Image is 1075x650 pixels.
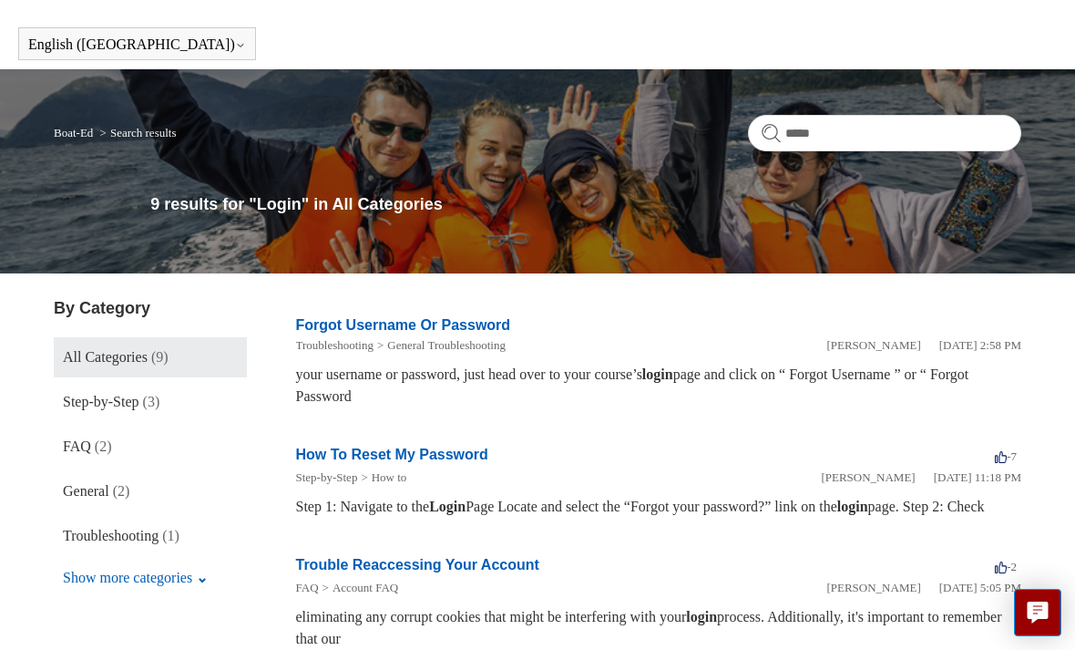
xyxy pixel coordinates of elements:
li: [PERSON_NAME] [826,579,920,597]
em: Login [429,499,466,514]
span: Step-by-Step [63,394,139,409]
h3: By Category [54,296,247,321]
li: FAQ [296,579,319,597]
time: 05/20/2025, 14:58 [939,338,1021,352]
a: Forgot Username Or Password [296,317,511,333]
em: login [642,366,673,382]
em: login [837,499,868,514]
span: (9) [151,349,169,365]
li: [PERSON_NAME] [826,336,920,355]
li: Account FAQ [319,579,399,597]
span: -7 [995,449,1017,463]
span: (3) [143,394,160,409]
li: [PERSON_NAME] [821,469,915,487]
a: FAQ [296,581,319,594]
a: Account FAQ [333,581,398,594]
h1: 9 results for "Login" in All Categories [150,192,1021,217]
span: (1) [162,528,179,543]
a: How To Reset My Password [296,447,488,462]
a: General Troubleshooting [387,338,506,352]
li: Step-by-Step [296,469,358,487]
em: login [686,609,717,624]
button: Live chat [1014,589,1061,636]
time: 03/13/2022, 23:18 [934,470,1021,484]
div: Step 1: Navigate to the Page Locate and select the “Forgot your password?” link on the page. Step... [296,496,1022,518]
span: All Categories [63,349,148,365]
a: General (2) [54,471,247,511]
a: Trouble Reaccessing Your Account [296,557,539,573]
a: FAQ (2) [54,427,247,467]
a: Troubleshooting (1) [54,516,247,556]
span: (2) [95,438,112,454]
li: How to [357,469,406,487]
input: Search [748,115,1021,151]
button: English ([GEOGRAPHIC_DATA]) [28,36,246,53]
a: How to [372,470,407,484]
span: Troubleshooting [63,528,159,543]
li: Search results [97,126,177,139]
a: All Categories (9) [54,337,247,377]
button: Show more categories [54,561,217,595]
a: Boat-Ed [54,126,93,139]
span: FAQ [63,438,91,454]
li: Troubleshooting [296,336,374,355]
time: 01/05/2024, 17:05 [939,581,1021,594]
li: General Troubleshooting [374,336,506,355]
a: Step-by-Step (3) [54,382,247,422]
span: -2 [995,560,1017,573]
span: General [63,483,109,499]
div: your username or password, just head over to your course’s page and click on “ Forgot Username ” ... [296,364,1022,408]
a: Step-by-Step [296,470,358,484]
a: Troubleshooting [296,338,374,352]
div: eliminating any corrupt cookies that might be interfering with your process. Additionally, it's i... [296,606,1022,650]
li: Boat-Ed [54,126,97,139]
span: (2) [113,483,130,499]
